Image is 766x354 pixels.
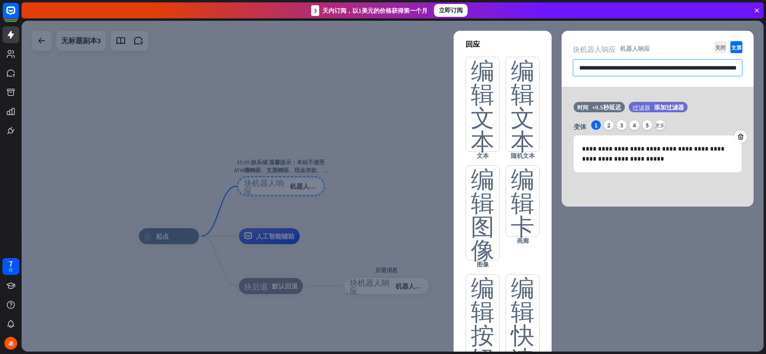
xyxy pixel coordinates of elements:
[617,120,626,130] div: 3
[591,120,601,130] div: 1
[655,120,665,130] i: 更多
[434,4,468,17] div: 立即订阅
[730,41,742,53] i: 支票
[573,45,616,52] i: 块_机器人_响应
[592,103,621,111] div: +0.5秒延迟
[604,120,614,130] div: 2
[311,5,319,16] div: 3
[2,258,19,275] a: 7 日
[632,104,650,110] i: 过滤器
[620,45,650,53] span: 机器人响应
[9,260,13,267] div: 7
[654,103,684,111] span: 添加过滤器
[6,3,30,27] button: 打开LiveChat聊天小部件
[4,337,17,350] div: 易
[577,104,588,110] i: 时间
[574,123,586,131] span: 变体
[308,5,428,16] div: 天内 订阅 ，以1美元的价格获得第一个月
[630,120,639,130] div: 4
[642,120,652,130] div: 5
[714,41,726,53] i: 关闭
[9,267,13,273] div: 日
